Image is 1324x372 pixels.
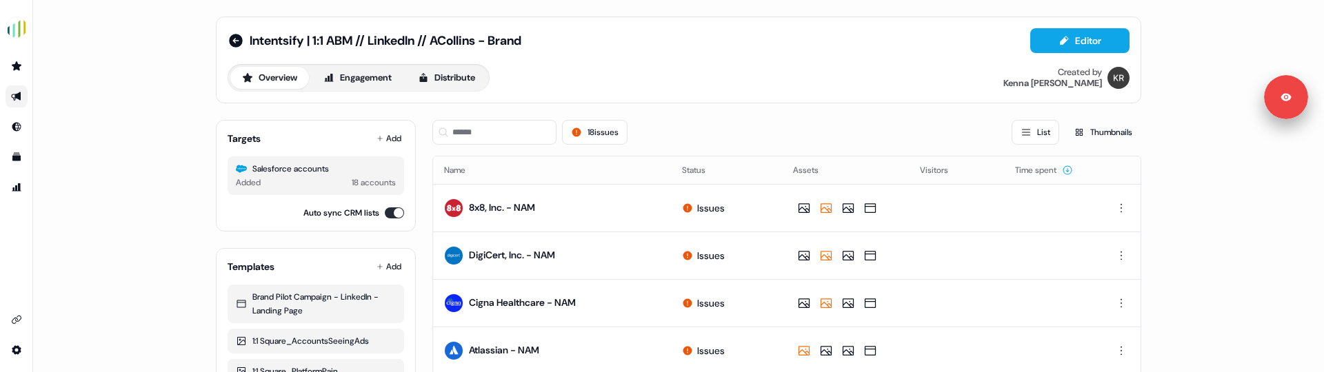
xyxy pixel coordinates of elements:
button: List [1012,120,1059,145]
div: Salesforce accounts [236,162,396,176]
button: 18issues [562,120,628,145]
button: Visitors [920,158,965,183]
a: Cigna Healthcare - NAM [469,296,576,309]
button: Add [374,257,404,276]
button: Status [682,158,722,183]
a: Atlassian - NAM [469,344,539,356]
a: Go to outbound experience [6,85,28,107]
a: Editor [1030,35,1130,50]
a: Go to attribution [6,176,28,198]
label: Auto sync CRM lists [303,206,379,220]
button: Overview [230,67,309,89]
a: Go to Inbound [6,116,28,138]
button: Name [444,158,482,183]
a: DigiCert, Inc. - NAM [469,249,555,261]
div: Issues [697,344,725,358]
button: Time spent [1015,158,1073,183]
div: 18 accounts [352,176,396,189]
div: Added [236,176,261,189]
button: Add [374,129,404,148]
span: Intentsify | 1:1 ABM // LinkedIn // ACollins - Brand [250,32,521,49]
div: Issues [697,201,725,215]
a: Go to templates [6,146,28,168]
div: Targets [228,132,261,145]
div: 1:1 Square_AccountsSeeingAds [236,334,396,348]
a: 8x8, Inc. - NAM [469,201,535,214]
button: Engagement [312,67,403,89]
th: Assets [782,156,909,184]
button: Distribute [406,67,487,89]
img: Kenna [1107,67,1130,89]
button: Thumbnails [1065,120,1141,145]
div: Brand Pilot Campaign - LinkedIn - Landing Page [236,290,396,318]
div: Templates [228,260,274,273]
div: Kenna [PERSON_NAME] [1003,78,1102,89]
button: Editor [1030,28,1130,53]
div: Issues [697,249,725,262]
a: Go to integrations [6,309,28,331]
div: Created by [1058,67,1102,78]
div: Issues [697,296,725,310]
a: Go to integrations [6,339,28,361]
a: Go to prospects [6,55,28,77]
